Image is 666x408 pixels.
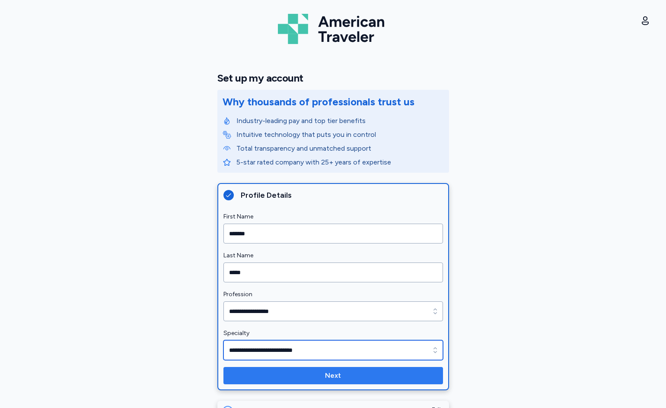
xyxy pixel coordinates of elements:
[223,263,443,282] input: Last Name
[223,289,443,300] label: Profession
[223,224,443,244] input: First Name
[217,72,449,85] h1: Set up my account
[325,370,341,381] span: Next
[241,189,443,201] div: Profile Details
[223,212,443,222] label: First Name
[223,328,443,338] label: Specialty
[223,95,414,109] div: Why thousands of professionals trust us
[236,143,444,154] p: Total transparency and unmatched support
[236,116,444,126] p: Industry-leading pay and top tier benefits
[223,250,443,261] label: Last Name
[223,367,443,384] button: Next
[278,10,389,47] img: Logo
[236,130,444,140] p: Intuitive technology that puts you in control
[236,157,444,168] p: 5-star rated company with 25+ years of expertise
